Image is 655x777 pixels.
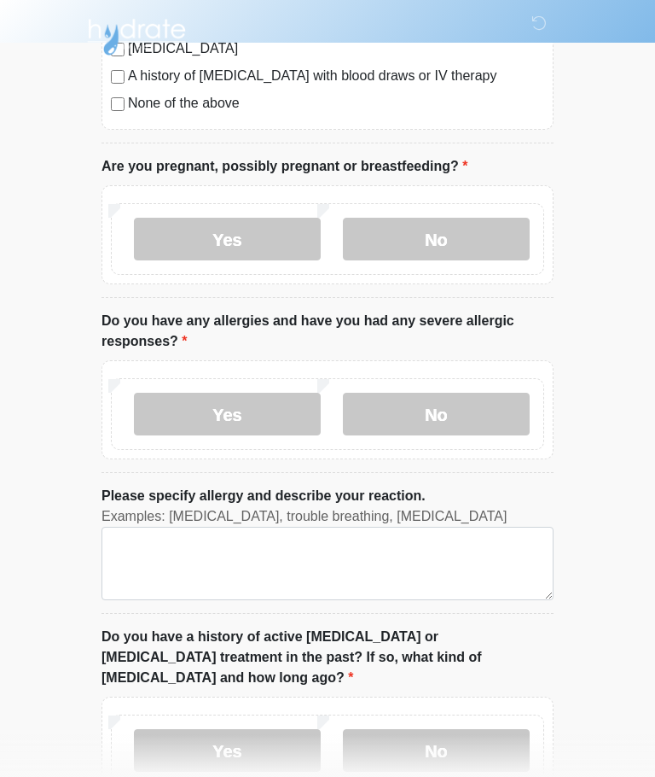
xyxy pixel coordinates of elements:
[84,13,188,56] img: Hydrate IV Bar - Arcadia Logo
[343,218,530,260] label: No
[134,729,321,772] label: Yes
[128,93,544,114] label: None of the above
[111,97,125,111] input: None of the above
[111,70,125,84] input: A history of [MEDICAL_DATA] with blood draws or IV therapy
[101,506,554,527] div: Examples: [MEDICAL_DATA], trouble breathing, [MEDICAL_DATA]
[134,393,321,435] label: Yes
[101,486,426,506] label: Please specify allergy and describe your reaction.
[128,66,544,86] label: A history of [MEDICAL_DATA] with blood draws or IV therapy
[343,729,530,772] label: No
[101,311,554,352] label: Do you have any allergies and have you had any severe allergic responses?
[134,218,321,260] label: Yes
[101,627,554,688] label: Do you have a history of active [MEDICAL_DATA] or [MEDICAL_DATA] treatment in the past? If so, wh...
[101,156,467,177] label: Are you pregnant, possibly pregnant or breastfeeding?
[343,393,530,435] label: No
